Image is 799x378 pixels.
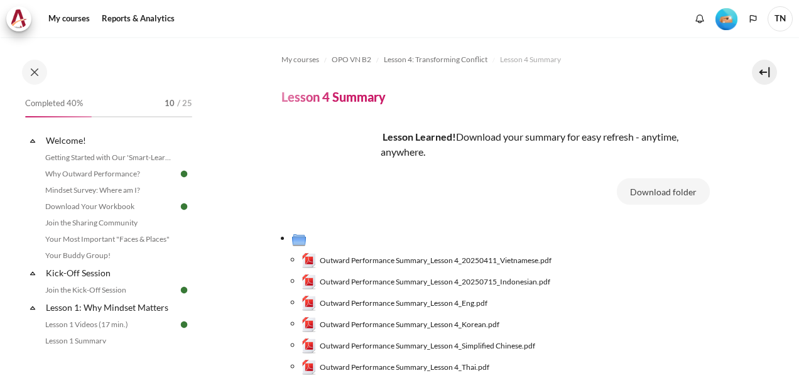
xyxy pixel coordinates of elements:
[178,319,190,330] img: Done
[177,97,192,110] span: / 25
[281,50,710,70] nav: Navigation bar
[41,232,178,247] a: Your Most Important "Faces & Places"
[500,54,561,65] span: Lesson 4 Summary
[41,333,178,348] a: Lesson 1 Summary
[26,301,39,314] span: Collapse
[302,338,536,354] a: Outward Performance Summary_Lesson 4_Simplified Chinese.pdfOutward Performance Summary_Lesson 4_S...
[768,6,793,31] a: User menu
[302,317,500,332] a: Outward Performance Summary_Lesson 4_Korean.pdfOutward Performance Summary_Lesson 4_Korean.pdf
[744,9,763,28] button: Languages
[617,178,710,205] button: Download folder
[302,274,317,289] img: Outward Performance Summary_Lesson 4_20250715_Indonesian.pdf
[320,298,487,309] span: Outward Performance Summary_Lesson 4_Eng.pdf
[281,89,386,105] h4: Lesson 4 Summary
[41,283,178,298] a: Join the Kick-Off Session
[25,116,92,117] div: 40%
[44,299,178,316] a: Lesson 1: Why Mindset Matters
[281,54,319,65] span: My courses
[332,52,371,67] a: OPO VN B2
[302,253,317,268] img: Outward Performance Summary_Lesson 4_20250411_Vietnamese.pdf
[178,284,190,296] img: Done
[26,267,39,279] span: Collapse
[715,7,737,30] div: Level #2
[41,248,178,263] a: Your Buddy Group!
[302,317,317,332] img: Outward Performance Summary_Lesson 4_Korean.pdf
[44,132,178,149] a: Welcome!
[44,6,94,31] a: My courses
[383,131,456,143] strong: Lesson Learned!
[41,166,178,181] a: Why Outward Performance?
[332,54,371,65] span: OPO VN B2
[690,9,709,28] div: Show notification window with no new notifications
[41,183,178,198] a: Mindset Survey: Where am I?
[320,255,552,266] span: Outward Performance Summary_Lesson 4_20250411_Vietnamese.pdf
[41,199,178,214] a: Download Your Workbook
[320,276,550,288] span: Outward Performance Summary_Lesson 4_20250715_Indonesian.pdf
[302,296,317,311] img: Outward Performance Summary_Lesson 4_Eng.pdf
[178,201,190,212] img: Done
[281,129,376,224] img: dff
[302,360,317,375] img: Outward Performance Summary_Lesson 4_Thai.pdf
[500,52,561,67] a: Lesson 4 Summary
[25,97,83,110] span: Completed 40%
[165,97,175,110] span: 10
[715,8,737,30] img: Level #2
[97,6,179,31] a: Reports & Analytics
[302,274,551,289] a: Outward Performance Summary_Lesson 4_20250715_Indonesian.pdfOutward Performance Summary_Lesson 4_...
[44,264,178,281] a: Kick-Off Session
[6,6,38,31] a: Architeck Architeck
[384,52,487,67] a: Lesson 4: Transforming Conflict
[10,9,28,28] img: Architeck
[26,134,39,147] span: Collapse
[710,7,742,30] a: Level #2
[178,168,190,180] img: Done
[41,215,178,230] a: Join the Sharing Community
[320,340,535,352] span: Outward Performance Summary_Lesson 4_Simplified Chinese.pdf
[302,360,490,375] a: Outward Performance Summary_Lesson 4_Thai.pdfOutward Performance Summary_Lesson 4_Thai.pdf
[41,317,178,332] a: Lesson 1 Videos (17 min.)
[320,362,489,373] span: Outward Performance Summary_Lesson 4_Thai.pdf
[320,319,499,330] span: Outward Performance Summary_Lesson 4_Korean.pdf
[302,338,317,354] img: Outward Performance Summary_Lesson 4_Simplified Chinese.pdf
[281,52,319,67] a: My courses
[302,296,488,311] a: Outward Performance Summary_Lesson 4_Eng.pdfOutward Performance Summary_Lesson 4_Eng.pdf
[768,6,793,31] span: TN
[302,253,552,268] a: Outward Performance Summary_Lesson 4_20250411_Vietnamese.pdfOutward Performance Summary_Lesson 4_...
[384,54,487,65] span: Lesson 4: Transforming Conflict
[281,129,710,159] p: Download your summary for easy refresh - anytime, anywhere.
[41,150,178,165] a: Getting Started with Our 'Smart-Learning' Platform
